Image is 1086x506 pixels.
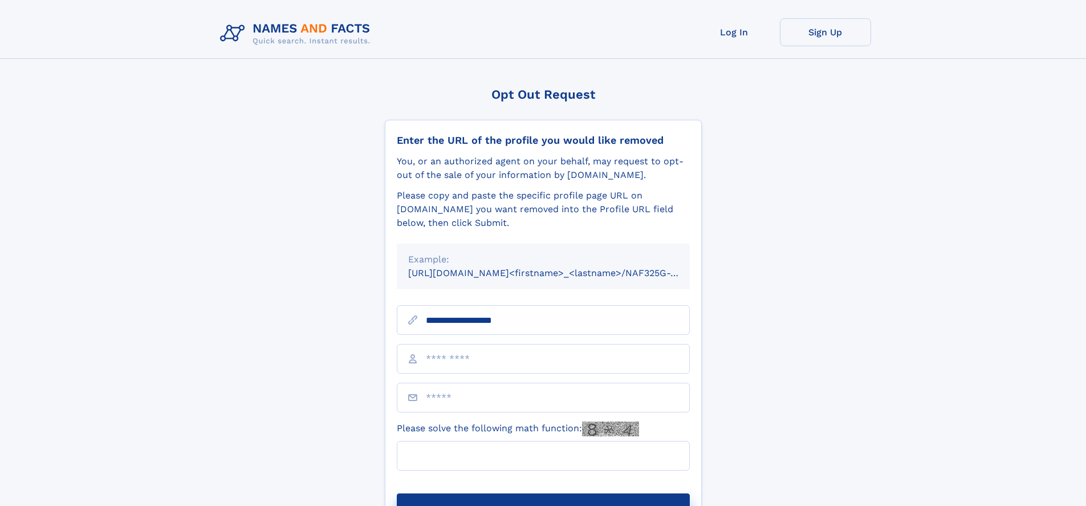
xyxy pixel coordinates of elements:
small: [URL][DOMAIN_NAME]<firstname>_<lastname>/NAF325G-xxxxxxxx [408,268,711,278]
img: Logo Names and Facts [215,18,380,49]
div: Enter the URL of the profile you would like removed [397,134,690,147]
div: Please copy and paste the specific profile page URL on [DOMAIN_NAME] you want removed into the Pr... [397,189,690,230]
a: Log In [689,18,780,46]
div: You, or an authorized agent on your behalf, may request to opt-out of the sale of your informatio... [397,155,690,182]
div: Example: [408,253,678,266]
div: Opt Out Request [385,87,702,102]
a: Sign Up [780,18,871,46]
label: Please solve the following math function: [397,422,639,436]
